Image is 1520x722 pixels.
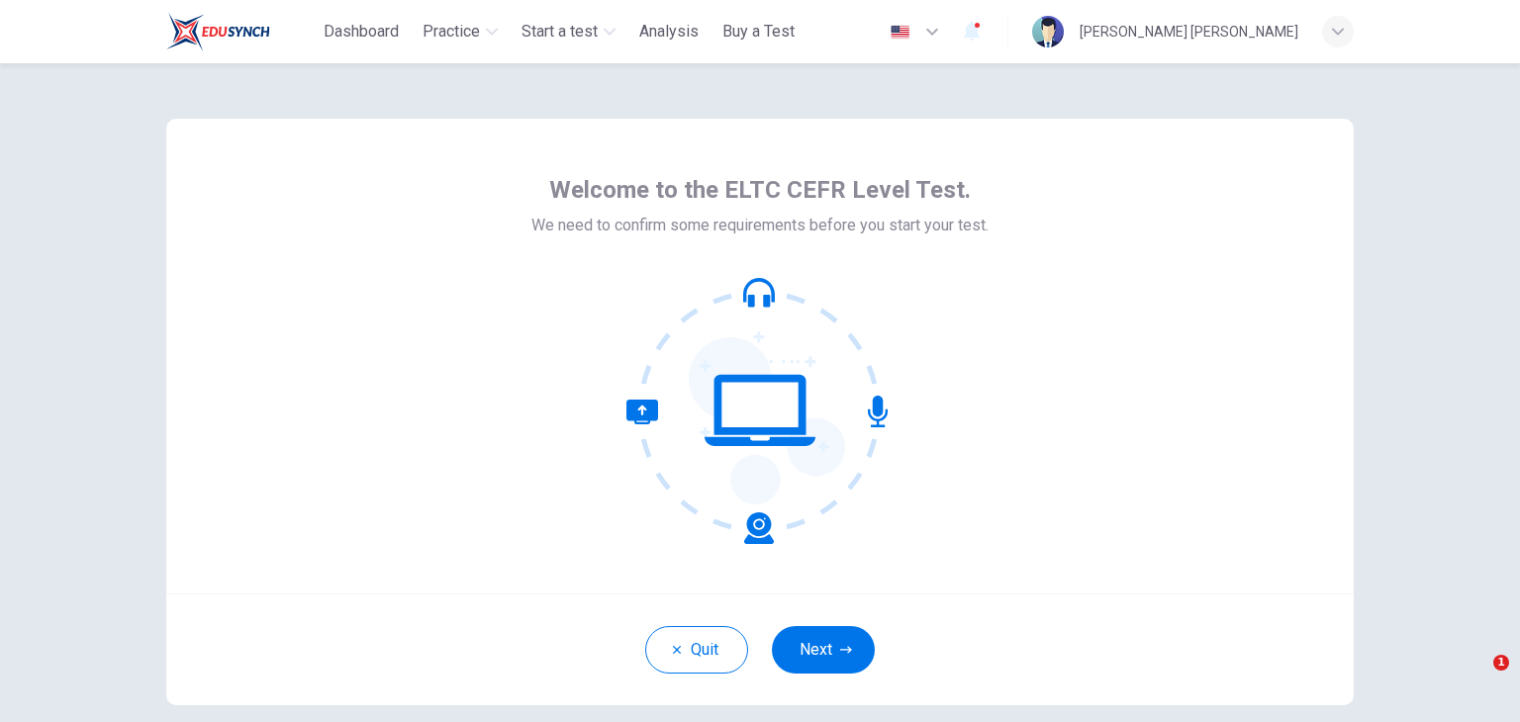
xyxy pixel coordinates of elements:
[772,626,875,674] button: Next
[639,20,699,44] span: Analysis
[1032,16,1064,47] img: Profile picture
[324,20,399,44] span: Dashboard
[645,626,748,674] button: Quit
[522,20,598,44] span: Start a test
[888,25,912,40] img: en
[1493,655,1509,671] span: 1
[1453,655,1500,702] iframe: Intercom live chat
[166,12,270,51] img: ELTC logo
[423,20,480,44] span: Practice
[549,174,971,206] span: Welcome to the ELTC CEFR Level Test.
[166,12,316,51] a: ELTC logo
[514,14,623,49] button: Start a test
[316,14,407,49] button: Dashboard
[1080,20,1298,44] div: [PERSON_NAME] [PERSON_NAME]
[415,14,506,49] button: Practice
[631,14,707,49] button: Analysis
[714,14,803,49] button: Buy a Test
[722,20,795,44] span: Buy a Test
[531,214,989,237] span: We need to confirm some requirements before you start your test.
